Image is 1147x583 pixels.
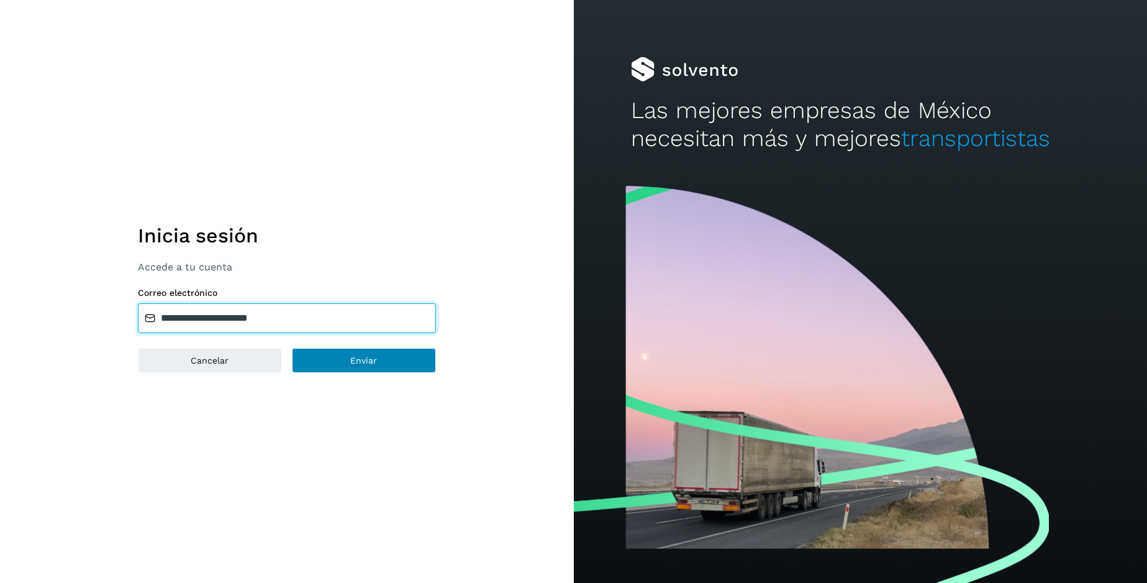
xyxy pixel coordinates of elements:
span: transportistas [901,125,1050,152]
button: Cancelar [138,348,282,373]
h1: Inicia sesión [138,224,436,247]
span: Cancelar [191,356,229,365]
button: Enviar [292,348,436,373]
p: Accede a tu cuenta [138,261,436,273]
h2: Las mejores empresas de México necesitan más y mejores [631,97,1090,152]
label: Correo electrónico [138,288,436,298]
span: Enviar [350,356,377,365]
